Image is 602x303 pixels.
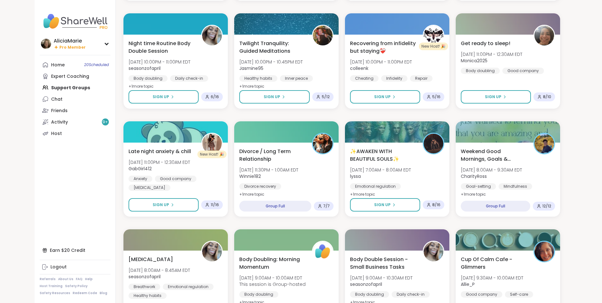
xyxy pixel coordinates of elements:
span: 11 / 16 [211,202,219,207]
div: New Host! 🎉 [197,151,227,158]
span: Sign Up [264,94,280,100]
b: Jasmine95 [239,65,263,71]
a: Logout [40,261,110,273]
span: 12 / 12 [542,204,551,209]
span: Divorce / Long Term Relationship [239,148,305,163]
span: 5 / 12 [322,94,330,99]
span: 5 / 16 [432,94,440,99]
div: New Host! 🎉 [419,43,448,50]
div: Group Full [461,201,530,212]
div: Group Full [239,201,311,212]
a: About Us [58,277,73,281]
span: Night time Routine Body Double Session [129,40,194,55]
div: Anxiety [129,176,152,182]
div: Emotional regulation [350,183,401,190]
b: Allie_P [461,281,475,287]
div: Friends [51,108,68,114]
b: seasonzofapril [129,273,161,280]
span: [DATE] 11:00PM - 12:30AM EDT [129,159,190,165]
span: ✨AWAKEN WITH BEAUTIFUL SOULS✨ [350,148,416,163]
div: Breathwork [129,284,160,290]
span: [DATE] 9:00AM - 10:00AM EDT [239,275,306,281]
div: Daily check-in [392,291,430,298]
div: Body doubling [239,291,278,298]
img: seasonzofapril [424,242,443,261]
span: [DATE] 10:00PM - 11:00PM EDT [129,59,190,65]
a: FAQ [76,277,83,281]
img: Winnie182 [313,134,333,153]
span: Weekend Good Mornings, Goals & Gratitude's [461,148,526,163]
img: AliciaMarie [41,39,51,49]
b: GabGirl412 [129,165,152,172]
span: This session is Group-hosted [239,281,306,287]
span: 9 + [103,119,108,125]
img: GabGirl412 [202,134,222,153]
div: Chat [51,96,63,103]
img: colleenk [424,26,443,45]
span: Sign Up [374,202,391,208]
span: [DATE] 8:00AM - 8:45AM EDT [129,267,190,273]
span: [DATE] 8:00AM - 9:30AM EDT [461,167,522,173]
span: Body Double Session - Small Business Tasks [350,256,416,271]
a: Activity9+ [40,116,110,128]
div: Body doubling [129,75,168,82]
b: CharityRoss [461,173,487,179]
div: Earn $20 Credit [40,245,110,256]
a: Chat [40,93,110,105]
a: Safety Policy [65,284,88,288]
div: Daily check-in [170,75,208,82]
span: [MEDICAL_DATA] [129,256,173,263]
button: Sign Up [129,198,199,212]
span: Twilight Tranquility: Guided Meditations [239,40,305,55]
div: Body doubling [461,68,500,74]
div: Repair [410,75,433,82]
button: Sign Up [461,90,531,104]
button: Sign Up [350,198,420,212]
b: Monica2025 [461,57,487,64]
div: Cheating [350,75,379,82]
button: Sign Up [350,90,420,104]
div: Mindfulness [499,183,532,190]
span: [DATE] 10:00PM - 11:00PM EDT [350,59,412,65]
a: Host [40,128,110,139]
div: Healthy habits [129,293,167,299]
span: Pro Member [59,45,86,50]
div: Logout [50,264,67,270]
div: [MEDICAL_DATA] [129,185,170,191]
span: [DATE] 7:00AM - 8:00AM EDT [350,167,411,173]
div: Goal-setting [461,183,496,190]
b: colleenk [350,65,368,71]
img: ShareWell Nav Logo [40,10,110,32]
span: Get ready to sleep! [461,40,510,47]
div: Healthy habits [239,75,277,82]
span: [DATE] 9:00AM - 10:30AM EDT [350,275,413,281]
span: [DATE] 10:00PM - 10:45PM EDT [239,59,303,65]
span: 20 Scheduled [84,62,109,67]
div: Body doubling [350,291,389,298]
a: Referrals [40,277,56,281]
button: Sign Up [239,90,310,104]
div: Good company [502,68,544,74]
a: Redeem Code [73,291,97,295]
span: 8 / 10 [543,94,551,99]
span: Recovering from infidelity but staying❤️‍🩹 [350,40,416,55]
a: Blog [100,291,107,295]
b: seasonzofapril [350,281,382,287]
div: AliciaMarie [54,37,86,44]
img: Monica2025 [534,26,554,45]
img: Jasmine95 [313,26,333,45]
span: [DATE] 11:30PM - 1:00AM EDT [239,167,298,173]
span: 6 / 16 [211,94,219,99]
span: Sign Up [485,94,501,100]
span: Sign Up [374,94,391,100]
button: Sign Up [129,90,199,104]
img: lyssa [424,134,443,153]
div: Expert Coaching [51,73,89,80]
div: Good company [155,176,196,182]
span: 7 / 7 [323,204,330,209]
b: seasonzofapril [129,65,161,71]
img: seasonzofapril [202,26,222,45]
img: ShareWell [313,242,333,261]
span: Sign Up [153,202,169,208]
span: Sign Up [153,94,169,100]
